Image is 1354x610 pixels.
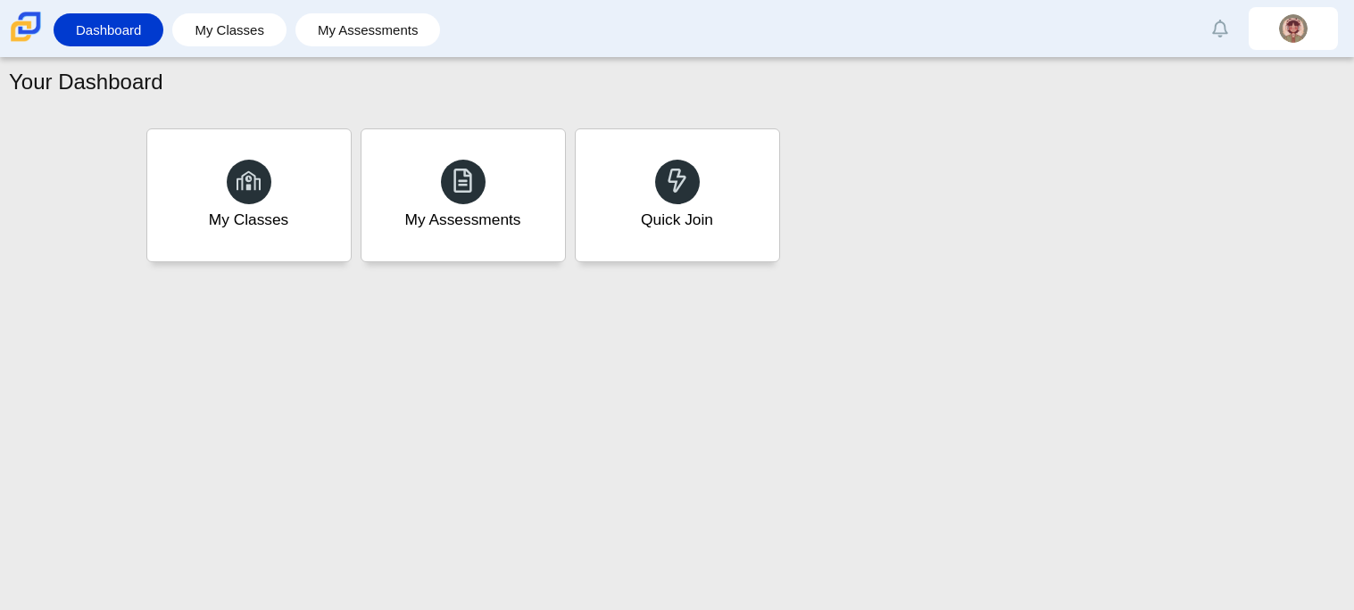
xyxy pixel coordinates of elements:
a: My Assessments [361,128,566,262]
a: Quick Join [575,128,780,262]
h1: Your Dashboard [9,67,163,97]
div: Quick Join [641,209,713,231]
div: My Classes [209,209,289,231]
a: Carmen School of Science & Technology [7,33,45,48]
div: My Assessments [405,209,521,231]
a: My Classes [146,128,352,262]
a: Dashboard [62,13,154,46]
img: Carmen School of Science & Technology [7,8,45,45]
a: My Classes [181,13,278,46]
a: ashley.ariasgarcia.XvXndo [1249,7,1338,50]
img: ashley.ariasgarcia.XvXndo [1279,14,1308,43]
a: Alerts [1200,9,1240,48]
a: My Assessments [304,13,432,46]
